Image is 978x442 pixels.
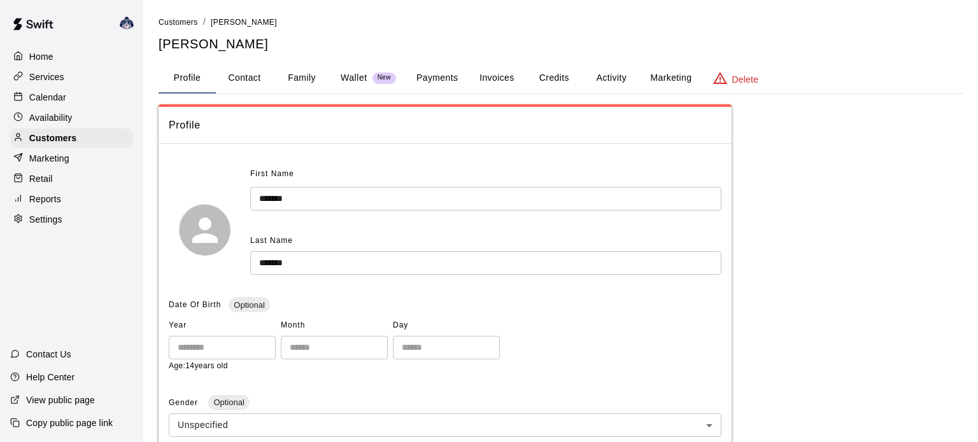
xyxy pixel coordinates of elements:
[29,213,62,226] p: Settings
[10,169,133,188] a: Retail
[281,315,388,336] span: Month
[525,63,583,93] button: Credits
[29,50,53,63] p: Home
[169,361,228,370] span: Age: 14 years old
[208,397,249,407] span: Optional
[10,67,133,86] a: Services
[29,193,61,205] p: Reports
[26,394,95,406] p: View public page
[159,17,198,27] a: Customers
[169,300,221,309] span: Date Of Birth
[583,63,640,93] button: Activity
[26,371,74,383] p: Help Center
[29,152,69,165] p: Marketing
[10,190,133,209] a: Reports
[159,36,963,53] h5: [PERSON_NAME]
[273,63,330,93] button: Family
[159,63,963,93] div: basic tabs example
[29,111,73,124] p: Availability
[169,398,201,407] span: Gender
[119,15,134,31] img: Larry Yurkonis
[169,117,721,134] span: Profile
[159,18,198,27] span: Customers
[169,413,721,437] div: Unspecified
[29,172,53,185] p: Retail
[640,63,702,93] button: Marketing
[372,74,396,82] span: New
[10,149,133,168] a: Marketing
[117,10,143,36] div: Larry Yurkonis
[203,15,206,29] li: /
[10,128,133,148] a: Customers
[468,63,525,93] button: Invoices
[10,88,133,107] a: Calendar
[250,236,293,245] span: Last Name
[229,300,269,310] span: Optional
[250,164,294,184] span: First Name
[216,63,273,93] button: Contact
[10,47,133,66] a: Home
[159,15,963,29] nav: breadcrumb
[29,132,76,144] p: Customers
[406,63,468,93] button: Payments
[341,71,367,85] p: Wallet
[732,73,758,86] p: Delete
[159,63,216,93] button: Profile
[211,18,277,27] span: [PERSON_NAME]
[10,108,133,127] a: Availability
[10,210,133,229] a: Settings
[26,348,71,361] p: Contact Us
[393,315,500,336] span: Day
[169,315,276,336] span: Year
[26,417,113,429] p: Copy public page link
[29,91,66,104] p: Calendar
[29,71,64,83] p: Services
